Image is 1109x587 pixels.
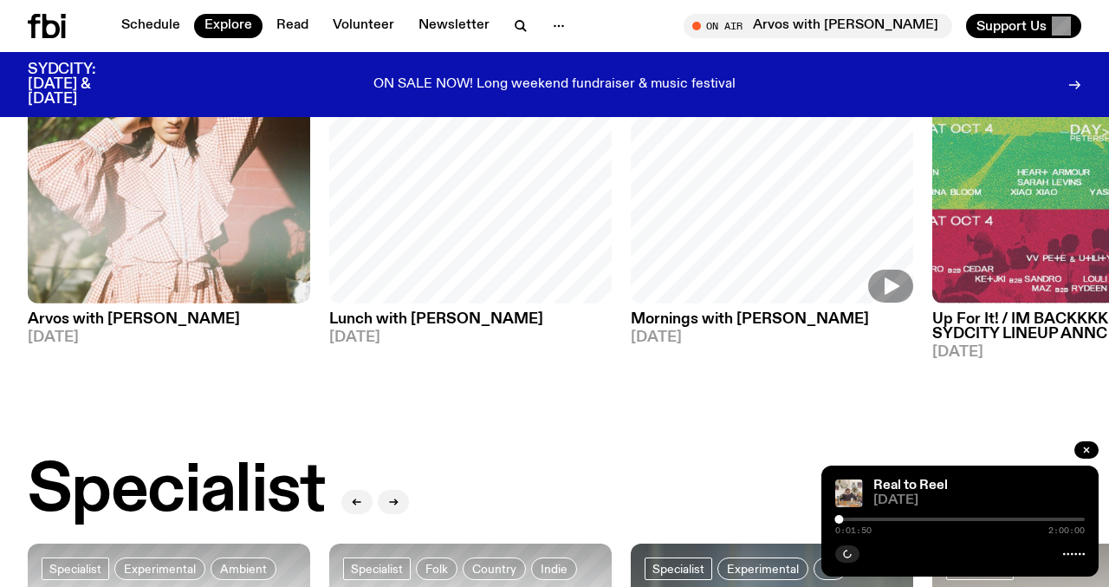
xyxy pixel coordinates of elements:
[727,562,799,575] span: Experimental
[645,558,712,580] a: Specialist
[976,18,1047,34] span: Support Us
[835,526,872,535] span: 0:01:50
[472,562,516,575] span: Country
[631,330,913,345] span: [DATE]
[873,479,948,492] a: Real to Reel
[124,562,196,575] span: Experimental
[49,562,101,575] span: Specialist
[873,494,1085,507] span: [DATE]
[684,14,952,38] button: On AirArvos with [PERSON_NAME]
[329,312,612,327] h3: Lunch with [PERSON_NAME]
[194,14,263,38] a: Explore
[351,562,403,575] span: Specialist
[343,558,411,580] a: Specialist
[631,312,913,327] h3: Mornings with [PERSON_NAME]
[211,558,276,580] a: Ambient
[463,558,526,580] a: Country
[28,62,139,107] h3: SYDCITY: [DATE] & [DATE]
[425,562,448,575] span: Folk
[28,312,310,327] h3: Arvos with [PERSON_NAME]
[541,562,567,575] span: Indie
[329,303,612,345] a: Lunch with [PERSON_NAME][DATE]
[111,14,191,38] a: Schedule
[266,14,319,38] a: Read
[1048,526,1085,535] span: 2:00:00
[42,558,109,580] a: Specialist
[322,14,405,38] a: Volunteer
[966,14,1081,38] button: Support Us
[835,479,863,507] img: Jasper Craig Adams holds a vintage camera to his eye, obscuring his face. He is wearing a grey ju...
[416,558,457,580] a: Folk
[531,558,577,580] a: Indie
[28,330,310,345] span: [DATE]
[220,562,267,575] span: Ambient
[373,77,736,93] p: ON SALE NOW! Long weekend fundraiser & music festival
[652,562,704,575] span: Specialist
[329,330,612,345] span: [DATE]
[631,303,913,345] a: Mornings with [PERSON_NAME][DATE]
[814,558,846,580] button: +3
[28,459,324,525] h2: Specialist
[28,303,310,345] a: Arvos with [PERSON_NAME][DATE]
[717,558,808,580] a: Experimental
[408,14,500,38] a: Newsletter
[114,558,205,580] a: Experimental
